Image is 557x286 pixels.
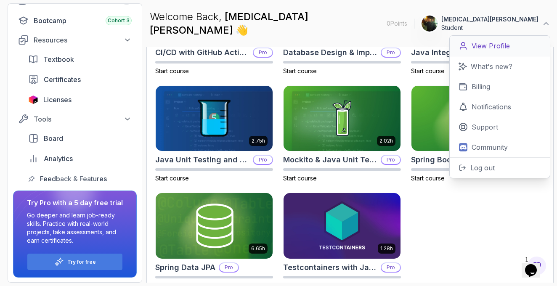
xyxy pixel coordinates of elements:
span: Start course [411,175,445,182]
img: jetbrains icon [28,95,38,104]
p: Pro [382,156,400,164]
span: [MEDICAL_DATA][PERSON_NAME] [150,11,308,36]
h2: Java Integration Testing [411,47,503,58]
a: Mockito & Java Unit Testing card2.02hMockito & Java Unit TestingProStart course [283,85,401,183]
a: analytics [23,150,137,167]
a: Try for free [67,259,96,265]
h2: Spring Boot for Beginners [411,154,507,166]
p: Support [472,122,498,132]
img: Java Unit Testing and TDD card [156,86,273,151]
a: textbook [23,51,137,68]
p: Pro [254,156,272,164]
div: Tools [34,114,132,124]
a: Java Unit Testing and TDD card2.75hJava Unit Testing and TDDProStart course [155,85,273,183]
a: certificates [23,71,137,88]
p: View Profile [472,41,510,51]
a: Spring Boot for Beginners card1.67hSpring Boot for BeginnersStart course [411,85,529,183]
p: Pro [254,48,272,57]
span: Analytics [44,154,73,164]
img: Spring Data JPA card [156,193,273,259]
p: What's new? [471,61,512,71]
span: Textbook [43,54,74,64]
h2: Database Design & Implementation [283,47,377,58]
p: Welcome Back, [150,10,380,37]
p: [MEDICAL_DATA][PERSON_NAME] [441,15,538,24]
span: Licenses [43,95,72,105]
span: Start course [155,67,189,74]
img: user profile image [422,16,438,32]
button: Try for free [27,253,123,270]
a: feedback [23,170,137,187]
h2: Spring Data JPA [155,262,215,273]
a: Support [450,117,550,137]
h2: Java Unit Testing and TDD [155,154,249,166]
p: Log out [470,163,495,173]
span: Start course [155,175,189,182]
span: Board [44,133,63,143]
p: Pro [220,263,238,272]
p: Billing [472,82,490,92]
p: Student [441,24,538,32]
span: Start course [411,67,445,74]
span: 👋 [234,21,251,39]
a: Notifications [450,97,550,117]
a: bootcamp [13,12,137,29]
p: Notifications [472,102,511,112]
h2: Testcontainers with Java [283,262,377,273]
p: 2.02h [379,138,393,144]
img: Mockito & Java Unit Testing card [284,86,401,151]
p: Community [472,142,508,152]
p: 1.28h [380,245,393,252]
p: Pro [382,48,400,57]
a: What's new? [450,56,550,77]
a: View Profile [450,36,550,56]
a: licenses [23,91,137,108]
span: Cohort 3 [108,17,130,24]
button: user profile image[MEDICAL_DATA][PERSON_NAME]Student [421,15,550,32]
h2: CI/CD with GitHub Actions [155,47,249,58]
iframe: chat widget [522,252,549,278]
a: Community [450,137,550,157]
span: Certificates [44,74,81,85]
button: Resources [13,32,137,48]
a: board [23,130,137,147]
span: Start course [283,175,317,182]
span: Feedback & Features [40,174,107,184]
p: 0 Points [387,19,407,28]
button: Log out [450,157,550,178]
div: Resources [34,35,132,45]
p: Pro [382,263,400,272]
button: Tools [13,111,137,127]
img: Spring Boot for Beginners card [411,86,528,151]
p: 6.65h [251,245,265,252]
h2: Mockito & Java Unit Testing [283,154,377,166]
span: Start course [283,67,317,74]
img: Testcontainers with Java card [284,193,401,259]
div: Bootcamp [34,16,132,26]
a: Billing [450,77,550,97]
p: Go deeper and learn job-ready skills. Practice with real-world projects, take assessments, and ea... [27,211,123,245]
p: 2.75h [252,138,265,144]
